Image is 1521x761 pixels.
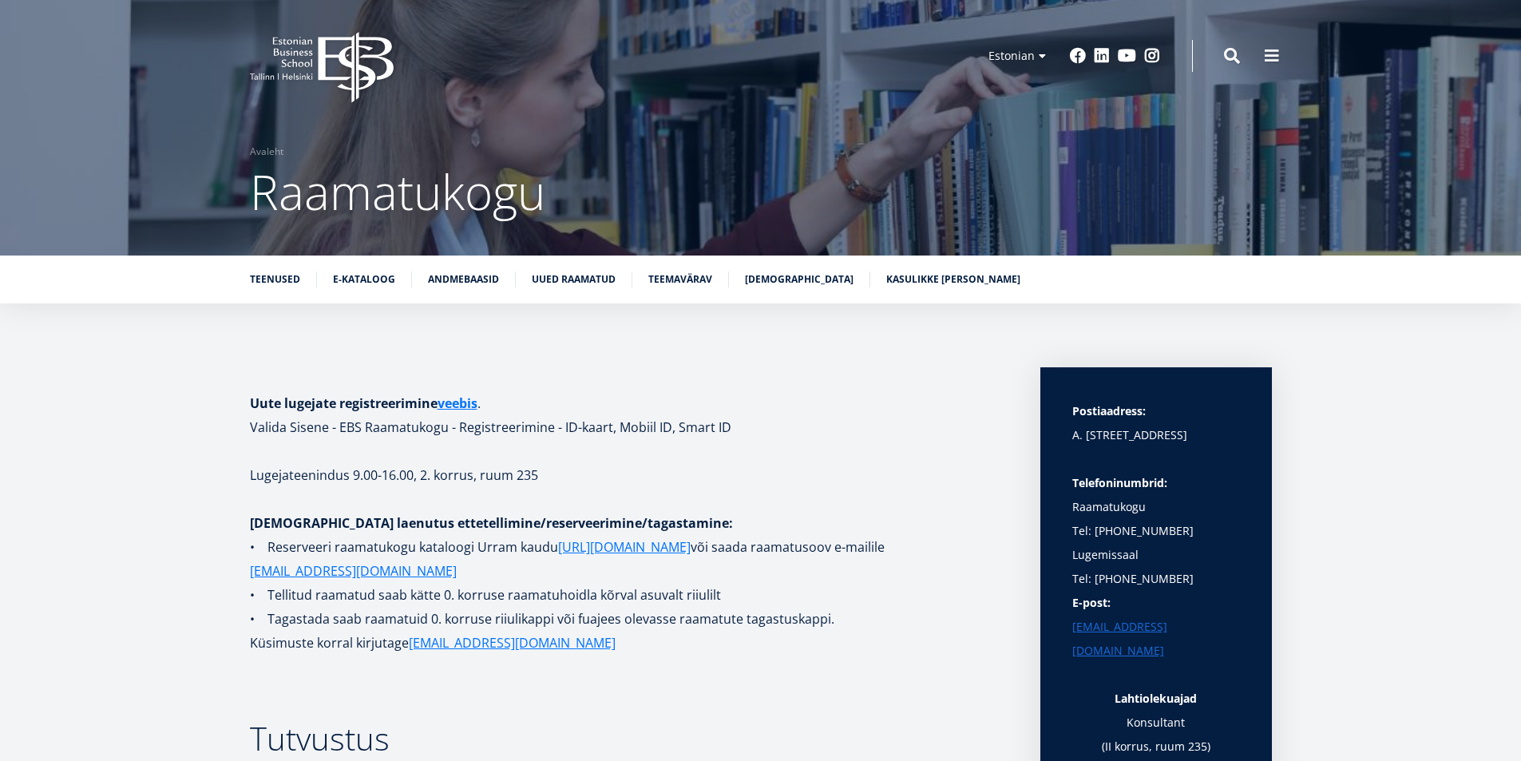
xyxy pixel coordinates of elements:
p: A. [STREET_ADDRESS] [1072,423,1240,447]
a: Avaleht [250,144,283,160]
a: [URL][DOMAIN_NAME] [558,535,691,559]
p: • Tagastada saab raamatuid 0. korruse riiulikappi või fuajees olevasse raamatute tagastuskappi. [250,607,1008,631]
strong: Telefoninumbrid: [1072,475,1167,490]
p: Tel: [PHONE_NUMBER] [1072,567,1240,591]
a: veebis [438,391,477,415]
a: Youtube [1118,48,1136,64]
a: Teemavärav [648,272,712,287]
a: Andmebaasid [428,272,499,287]
a: Instagram [1144,48,1160,64]
p: Raamatukogu [1072,471,1240,519]
a: Facebook [1070,48,1086,64]
p: Tel: [PHONE_NUMBER] Lugemissaal [1072,519,1240,567]
span: Raamatukogu [250,159,545,224]
strong: Postiaadress: [1072,403,1146,418]
strong: [DEMOGRAPHIC_DATA] laenutus ettetellimine/reserveerimine/tagastamine: [250,514,733,532]
a: [EMAIL_ADDRESS][DOMAIN_NAME] [409,631,616,655]
strong: E-post: [1072,595,1111,610]
a: Uued raamatud [532,272,616,287]
span: Tutvustus [250,716,390,760]
p: • Tellitud raamatud saab kätte 0. korruse raamatuhoidla kõrval asuvalt riiulilt [250,583,1008,607]
p: Lugejateenindus 9.00-16.00, 2. korrus, ruum 235 [250,463,1008,487]
a: [DEMOGRAPHIC_DATA] [745,272,854,287]
a: Teenused [250,272,300,287]
p: • Reserveeri raamatukogu kataloogi Urram kaudu või saada raamatusoov e-mailile [250,535,1008,583]
a: Linkedin [1094,48,1110,64]
a: [EMAIL_ADDRESS][DOMAIN_NAME] [1072,615,1240,663]
strong: Uute lugejate registreerimine [250,394,477,412]
h1: . Valida Sisene - EBS Raamatukogu - Registreerimine - ID-kaart, Mobiil ID, Smart ID [250,391,1008,439]
a: E-kataloog [333,272,395,287]
a: [EMAIL_ADDRESS][DOMAIN_NAME] [250,559,457,583]
a: Kasulikke [PERSON_NAME] [886,272,1020,287]
p: Küsimuste korral kirjutage [250,631,1008,655]
strong: Lahtiolekuajad [1115,691,1197,706]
